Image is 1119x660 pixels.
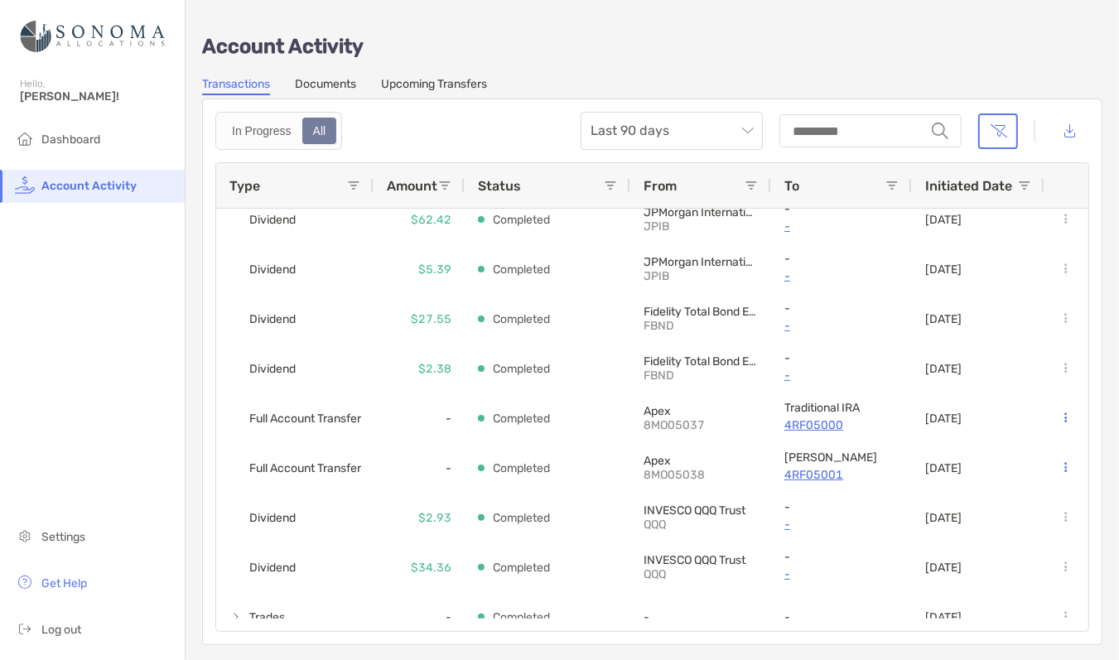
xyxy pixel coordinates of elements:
[925,511,962,525] p: [DATE]
[932,123,948,139] img: input icon
[418,359,451,379] p: $2.38
[249,504,296,532] span: Dividend
[925,263,962,277] p: [DATE]
[784,178,799,194] span: To
[644,219,758,234] p: JPIB
[249,604,285,631] span: Trades
[249,206,296,234] span: Dividend
[784,550,899,564] p: -
[249,554,296,581] span: Dividend
[925,362,962,376] p: [DATE]
[41,623,81,637] span: Log out
[202,77,270,95] a: Transactions
[644,553,758,567] p: INVESCO QQQ Trust
[784,401,899,415] p: Traditional IRA
[229,178,260,194] span: Type
[644,255,758,269] p: JPMorgan International Bond Opportunities ETF
[784,415,899,436] a: 4RF05000
[493,359,550,379] p: Completed
[15,619,35,638] img: logout icon
[249,306,296,333] span: Dividend
[493,210,550,230] p: Completed
[493,309,550,330] p: Completed
[644,319,758,333] p: FBND
[925,213,962,227] p: [DATE]
[493,557,550,578] p: Completed
[784,301,899,316] p: -
[925,178,1012,194] span: Initiated Date
[925,461,962,475] p: [DATE]
[591,113,753,149] span: Last 90 days
[784,450,899,465] p: Roth IRA
[381,77,487,95] a: Upcoming Transfers
[644,503,758,518] p: INVESCO QQQ Trust
[784,564,899,585] a: -
[411,557,451,578] p: $34.36
[387,178,437,194] span: Amount
[644,269,758,283] p: JPIB
[15,572,35,592] img: get-help icon
[374,393,465,443] div: -
[41,179,137,193] span: Account Activity
[644,454,758,468] p: Apex
[644,518,758,532] p: QQQ
[644,178,677,194] span: From
[493,458,550,479] p: Completed
[478,178,521,194] span: Status
[15,128,35,148] img: household icon
[644,354,758,369] p: Fidelity Total Bond ETF
[493,607,550,628] p: Completed
[304,119,335,142] div: All
[784,252,899,266] p: -
[644,404,758,418] p: Apex
[784,216,899,237] a: -
[784,465,899,485] a: 4RF05001
[644,305,758,319] p: Fidelity Total Bond ETF
[784,266,899,287] a: -
[925,412,962,426] p: [DATE]
[249,455,361,482] span: Full Account Transfer
[411,210,451,230] p: $62.42
[978,113,1018,149] button: Clear filters
[644,610,758,624] p: -
[418,259,451,280] p: $5.39
[784,514,899,535] p: -
[784,202,899,216] p: -
[249,355,296,383] span: Dividend
[41,530,85,544] span: Settings
[374,592,465,642] div: -
[418,508,451,528] p: $2.93
[202,36,1102,57] p: Account Activity
[784,351,899,365] p: -
[644,205,758,219] p: JPMorgan International Bond Opportunities ETF
[411,309,451,330] p: $27.55
[784,316,899,336] a: -
[249,405,361,432] span: Full Account Transfer
[20,7,165,66] img: Zoe Logo
[784,500,899,514] p: -
[223,119,301,142] div: In Progress
[644,369,758,383] p: FBND
[20,89,175,104] span: [PERSON_NAME]!
[644,468,758,482] p: 8MO05038
[15,175,35,195] img: activity icon
[925,610,962,624] p: [DATE]
[249,256,296,283] span: Dividend
[41,576,87,590] span: Get Help
[644,418,758,432] p: 8MO05037
[493,508,550,528] p: Completed
[493,408,550,429] p: Completed
[925,561,962,575] p: [DATE]
[374,443,465,493] div: -
[925,312,962,326] p: [DATE]
[41,132,100,147] span: Dashboard
[215,112,342,150] div: segmented control
[784,365,899,386] a: -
